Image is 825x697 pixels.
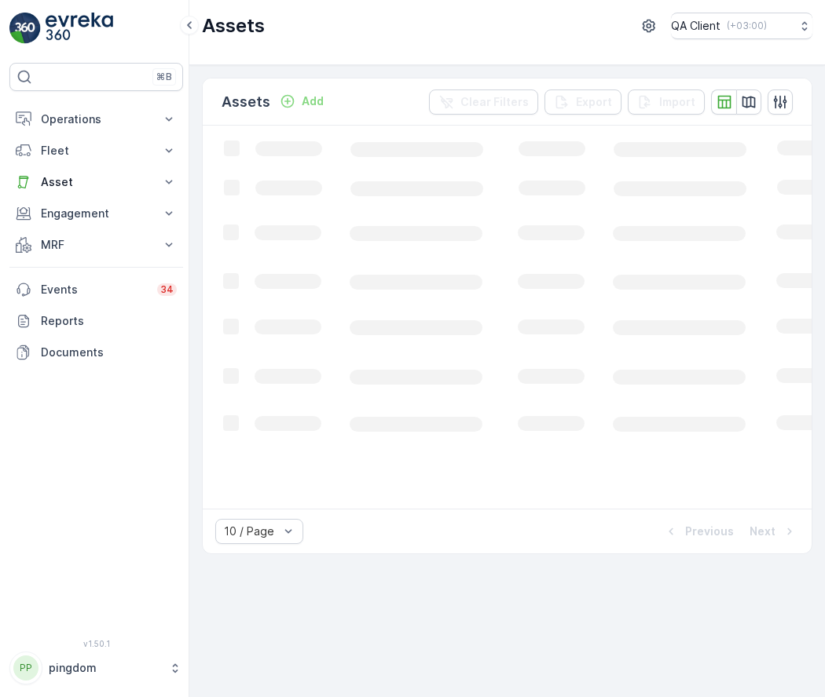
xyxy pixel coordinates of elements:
[302,93,324,109] p: Add
[727,20,767,32] p: ( +03:00 )
[13,655,38,681] div: PP
[9,274,183,305] a: Events34
[41,174,152,190] p: Asset
[202,13,265,38] p: Assets
[9,198,183,229] button: Engagement
[160,283,174,296] p: 34
[222,91,270,113] p: Assets
[46,13,113,44] img: logo_light-DOdMpM7g.png
[748,522,799,541] button: Next
[41,111,152,127] p: Operations
[460,94,529,110] p: Clear Filters
[41,282,148,297] p: Events
[544,89,621,115] button: Export
[49,660,161,676] p: pingdom
[9,639,183,648] span: v 1.50.1
[576,94,612,110] p: Export
[750,524,775,539] p: Next
[9,305,183,337] a: Reports
[9,229,183,261] button: MRF
[659,94,695,110] p: Import
[671,13,812,39] button: QA Client(+03:00)
[41,313,177,329] p: Reports
[429,89,538,115] button: Clear Filters
[628,89,705,115] button: Import
[671,18,720,34] p: QA Client
[685,524,734,539] p: Previous
[662,522,735,541] button: Previous
[9,104,183,135] button: Operations
[9,337,183,368] a: Documents
[156,71,172,83] p: ⌘B
[41,143,152,159] p: Fleet
[273,92,330,111] button: Add
[9,13,41,44] img: logo
[41,345,177,360] p: Documents
[9,651,183,684] button: PPpingdom
[41,237,152,253] p: MRF
[41,206,152,221] p: Engagement
[9,166,183,198] button: Asset
[9,135,183,166] button: Fleet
